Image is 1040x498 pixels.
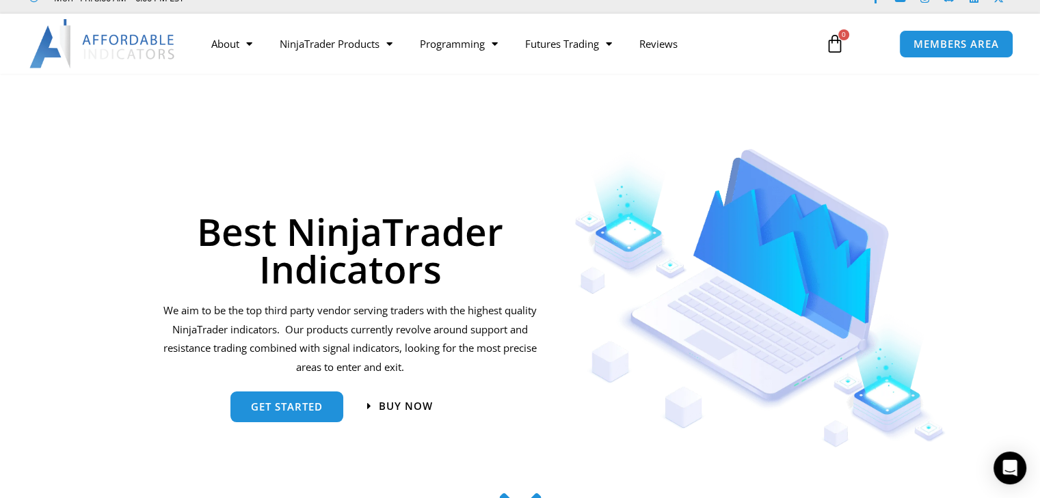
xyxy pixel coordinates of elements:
h1: Best NinjaTrader Indicators [161,212,539,288]
a: MEMBERS AREA [899,30,1013,58]
span: 0 [838,29,849,40]
div: Open Intercom Messenger [994,452,1026,484]
img: LogoAI | Affordable Indicators – NinjaTrader [29,19,176,68]
p: We aim to be the top third party vendor serving traders with the highest quality NinjaTrader indi... [161,301,539,377]
img: Indicators 1 | Affordable Indicators – NinjaTrader [574,149,946,447]
a: NinjaTrader Products [266,28,406,59]
span: get started [251,402,323,412]
a: Programming [406,28,511,59]
a: Futures Trading [511,28,626,59]
nav: Menu [198,28,812,59]
span: MEMBERS AREA [914,39,999,49]
a: 0 [805,24,865,64]
a: Buy now [367,401,433,411]
a: About [198,28,266,59]
a: Reviews [626,28,691,59]
span: Buy now [379,401,433,411]
a: get started [230,391,343,422]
